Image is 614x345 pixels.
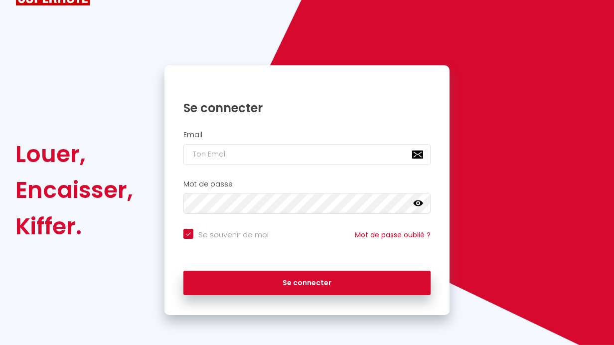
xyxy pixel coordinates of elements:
div: Kiffer. [15,208,133,244]
h2: Email [183,131,431,139]
h2: Mot de passe [183,180,431,188]
h1: Se connecter [183,100,431,116]
div: Encaisser, [15,172,133,208]
input: Ton Email [183,144,431,165]
button: Se connecter [183,271,431,296]
div: Louer, [15,136,133,172]
a: Mot de passe oublié ? [355,230,431,240]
